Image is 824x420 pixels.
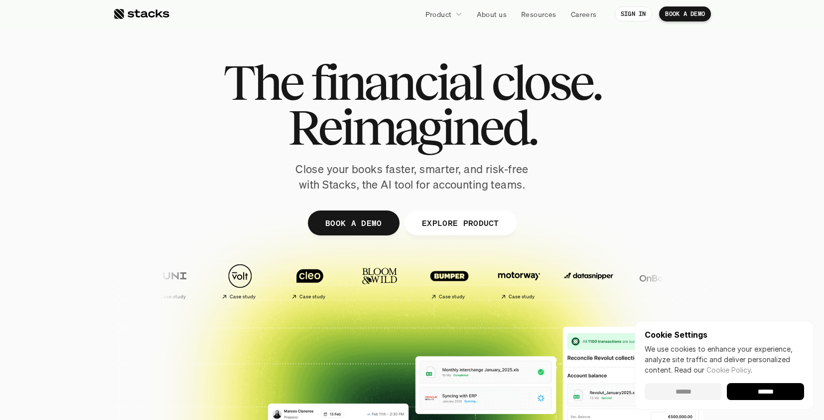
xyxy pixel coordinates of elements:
[675,366,752,374] span: Read our .
[230,294,256,300] h2: Case study
[404,210,516,235] a: EXPLORE PRODUCT
[565,5,603,23] a: Careers
[621,10,646,17] p: SIGN IN
[645,344,804,375] p: We use cookies to enhance your experience, analyze site traffic and deliver personalized content.
[571,9,597,19] p: Careers
[425,9,452,19] p: Product
[287,162,537,193] p: Close your books faster, smarter, and risk-free with Stacks, the AI tool for accounting teams.
[491,60,601,105] span: close.
[223,60,302,105] span: The
[487,258,551,304] a: Case study
[477,9,507,19] p: About us
[138,258,203,304] a: Case study
[421,215,499,230] p: EXPLORE PRODUCT
[277,258,342,304] a: Case study
[118,231,161,238] a: Privacy Policy
[509,294,535,300] h2: Case study
[308,210,400,235] a: BOOK A DEMO
[665,10,705,17] p: BOOK A DEMO
[521,9,556,19] p: Resources
[515,5,562,23] a: Resources
[311,60,483,105] span: financial
[615,6,652,21] a: SIGN IN
[659,6,711,21] a: BOOK A DEMO
[325,215,382,230] p: BOOK A DEMO
[208,258,273,304] a: Case study
[417,258,482,304] a: Case study
[645,331,804,339] p: Cookie Settings
[439,294,465,300] h2: Case study
[299,294,326,300] h2: Case study
[160,294,186,300] h2: Case study
[471,5,513,23] a: About us
[288,105,537,150] span: Reimagined.
[706,366,751,374] a: Cookie Policy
